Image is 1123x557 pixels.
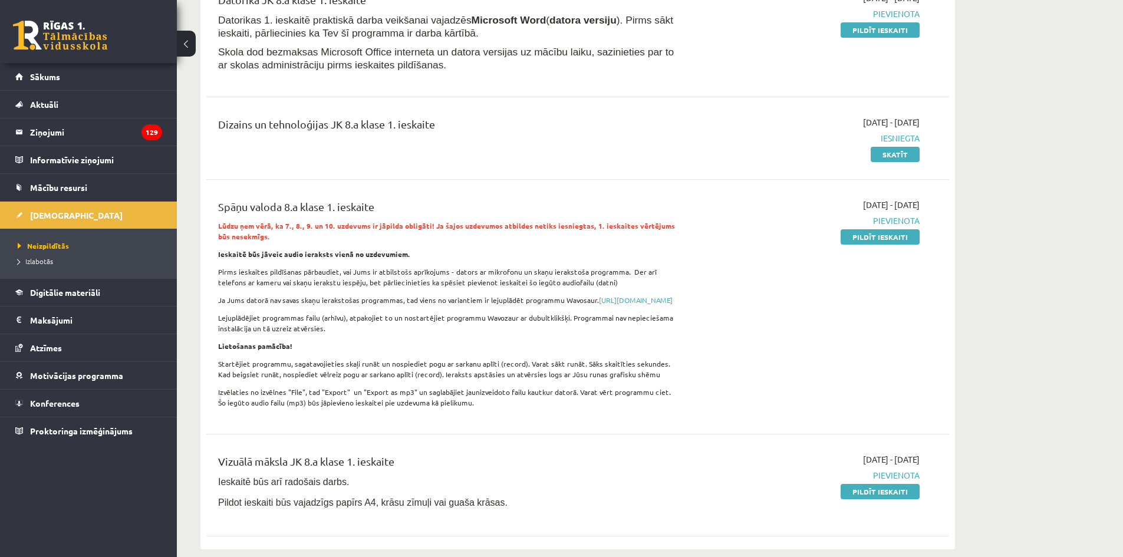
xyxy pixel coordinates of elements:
span: Datorikas 1. ieskaitē praktiskā darba veikšanai vajadzēs ( ). Pirms sākt ieskaiti, pārliecinies k... [218,14,673,39]
a: [URL][DOMAIN_NAME] [599,295,673,305]
a: Rīgas 1. Tālmācības vidusskola [13,21,107,50]
p: Pirms ieskaites pildīšanas pārbaudiet, vai Jums ir atbilstošs aprīkojums - dators ar mikrofonu un... [218,266,680,288]
a: Aktuāli [15,91,162,118]
strong: Lietošanas pamācība! [218,341,292,351]
span: Sākums [30,71,60,82]
a: Atzīmes [15,334,162,361]
span: Pievienota [697,8,920,20]
span: Skola dod bezmaksas Microsoft Office interneta un datora versijas uz mācību laiku, sazinieties pa... [218,46,674,71]
p: Startējiet programmu, sagatavojieties skaļi runāt un nospiediet pogu ar sarkanu aplīti (record). ... [218,358,680,380]
a: Izlabotās [18,256,165,266]
a: Maksājumi [15,306,162,334]
a: Mācību resursi [15,174,162,201]
span: [DEMOGRAPHIC_DATA] [30,210,123,220]
span: Izlabotās [18,256,53,266]
strong: Lūdzu ņem vērā, ka 7., 8., 9. un 10. uzdevums ir jāpilda obligāti! Ja šajos uzdevumos atbildes ne... [218,221,675,241]
b: datora versiju [549,14,617,26]
a: Skatīt [871,147,920,162]
a: [DEMOGRAPHIC_DATA] [15,202,162,229]
span: Mācību resursi [30,182,87,193]
p: Ja Jums datorā nav savas skaņu ierakstošas programmas, tad viens no variantiem ir lejuplādēt prog... [218,295,680,305]
span: [DATE] - [DATE] [863,199,920,211]
span: Aktuāli [30,99,58,110]
strong: Ieskaitē būs jāveic audio ieraksts vienā no uzdevumiem. [218,249,410,259]
a: Konferences [15,390,162,417]
a: Pildīt ieskaiti [841,22,920,38]
a: Informatīvie ziņojumi [15,146,162,173]
i: 129 [141,124,162,140]
span: Neizpildītās [18,241,69,251]
span: Pildot ieskaiti būs vajadzīgs papīrs A4, krāsu zīmuļi vai guaša krāsas. [218,497,508,507]
b: Microsoft Word [472,14,546,26]
a: Ziņojumi129 [15,118,162,146]
p: Izvēlaties no izvēlnes "File", tad "Export" un "Export as mp3" un saglabājiet jaunizveidoto failu... [218,387,680,408]
span: [DATE] - [DATE] [863,116,920,128]
span: Digitālie materiāli [30,287,100,298]
span: Pievienota [697,215,920,227]
a: Neizpildītās [18,240,165,251]
p: Lejuplādējiet programmas failu (arhīvu), atpakojiet to un nostartējiet programmu Wavozaur ar dubu... [218,312,680,334]
span: Ieskaitē būs arī radošais darbs. [218,477,349,487]
div: Dizains un tehnoloģijas JK 8.a klase 1. ieskaite [218,116,680,138]
span: Motivācijas programma [30,370,123,381]
legend: Informatīvie ziņojumi [30,146,162,173]
span: Konferences [30,398,80,408]
a: Pildīt ieskaiti [841,229,920,245]
legend: Maksājumi [30,306,162,334]
span: Pievienota [697,469,920,482]
a: Motivācijas programma [15,362,162,389]
legend: Ziņojumi [30,118,162,146]
a: Proktoringa izmēģinājums [15,417,162,444]
a: Pildīt ieskaiti [841,484,920,499]
div: Spāņu valoda 8.a klase 1. ieskaite [218,199,680,220]
span: [DATE] - [DATE] [863,453,920,466]
span: Iesniegta [697,132,920,144]
span: Atzīmes [30,342,62,353]
a: Sākums [15,63,162,90]
span: Proktoringa izmēģinājums [30,426,133,436]
div: Vizuālā māksla JK 8.a klase 1. ieskaite [218,453,680,475]
a: Digitālie materiāli [15,279,162,306]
